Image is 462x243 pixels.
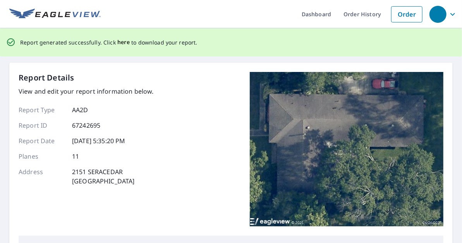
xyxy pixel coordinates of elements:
a: Order [391,6,422,22]
p: Report Date [19,136,65,145]
p: Report Type [19,105,65,115]
p: [DATE] 5:35:20 PM [72,136,125,145]
p: AA2D [72,105,88,115]
button: here [117,38,130,47]
img: Top image [250,72,443,227]
p: 2151 SERACEDAR [GEOGRAPHIC_DATA] [72,167,135,186]
p: Report generated successfully. Click to download your report. [20,38,198,47]
p: Address [19,167,65,186]
p: Report Details [19,72,74,84]
img: EV Logo [9,9,101,20]
p: 11 [72,152,79,161]
p: Planes [19,152,65,161]
p: Report ID [19,121,65,130]
p: 67242695 [72,121,100,130]
p: View and edit your report information below. [19,87,154,96]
